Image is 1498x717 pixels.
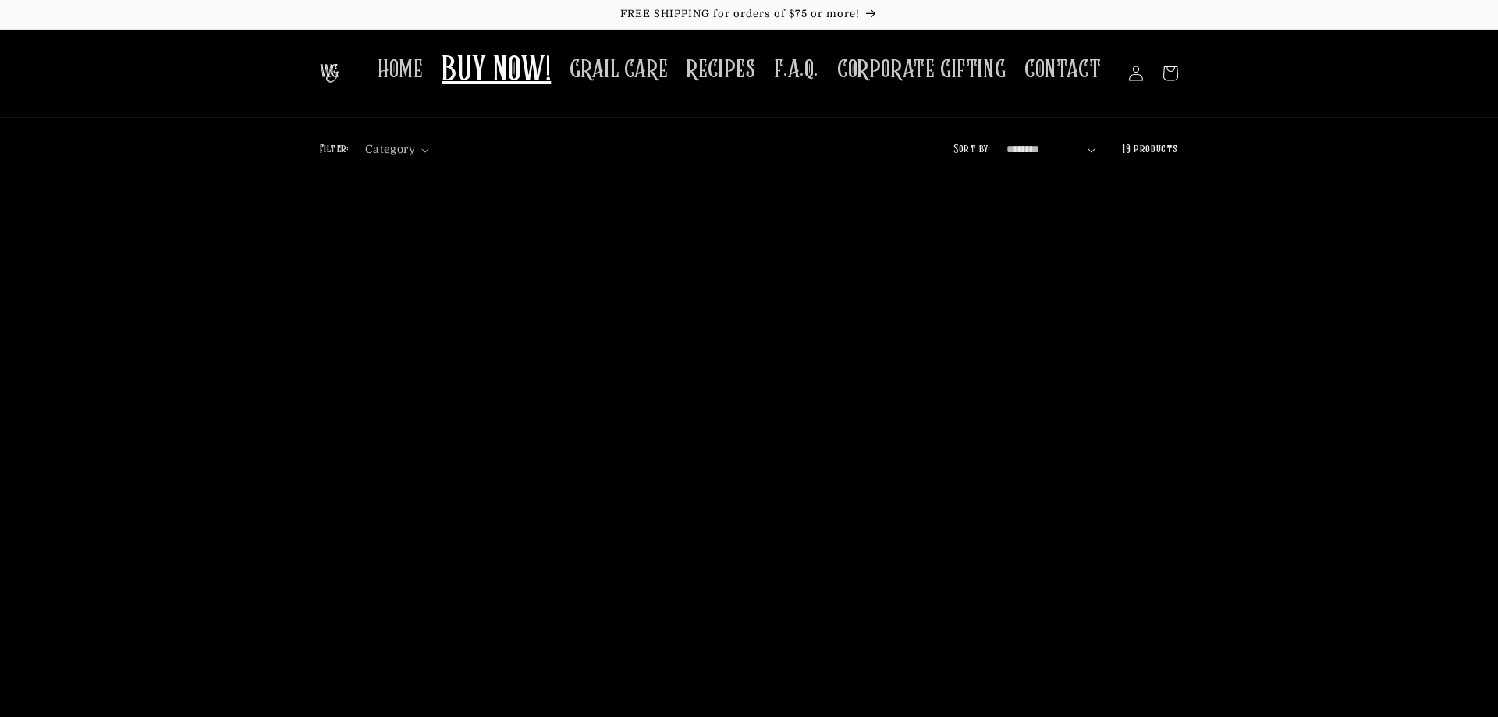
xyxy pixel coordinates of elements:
a: HOME [368,45,432,94]
a: F.A.Q. [765,45,828,94]
span: 19 products [1123,144,1178,155]
span: Category [365,141,415,158]
a: CONTACT [1015,45,1110,94]
label: Sort by: [953,144,991,155]
span: RECIPES [687,55,755,85]
h2: Filter: [320,141,350,158]
summary: Category [365,141,429,158]
a: RECIPES [677,45,765,94]
span: HOME [378,55,423,85]
span: GRAIL CARE [570,55,668,85]
span: F.A.Q. [774,55,818,85]
a: BUY NOW! [432,41,560,102]
a: CORPORATE GIFTING [828,45,1015,94]
span: CONTACT [1024,55,1101,85]
img: The Whiskey Grail [320,64,339,83]
span: CORPORATE GIFTING [837,55,1006,85]
span: BUY NOW! [442,50,551,93]
a: GRAIL CARE [560,45,677,94]
p: FREE SHIPPING for orders of $75 or more! [16,8,1482,21]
